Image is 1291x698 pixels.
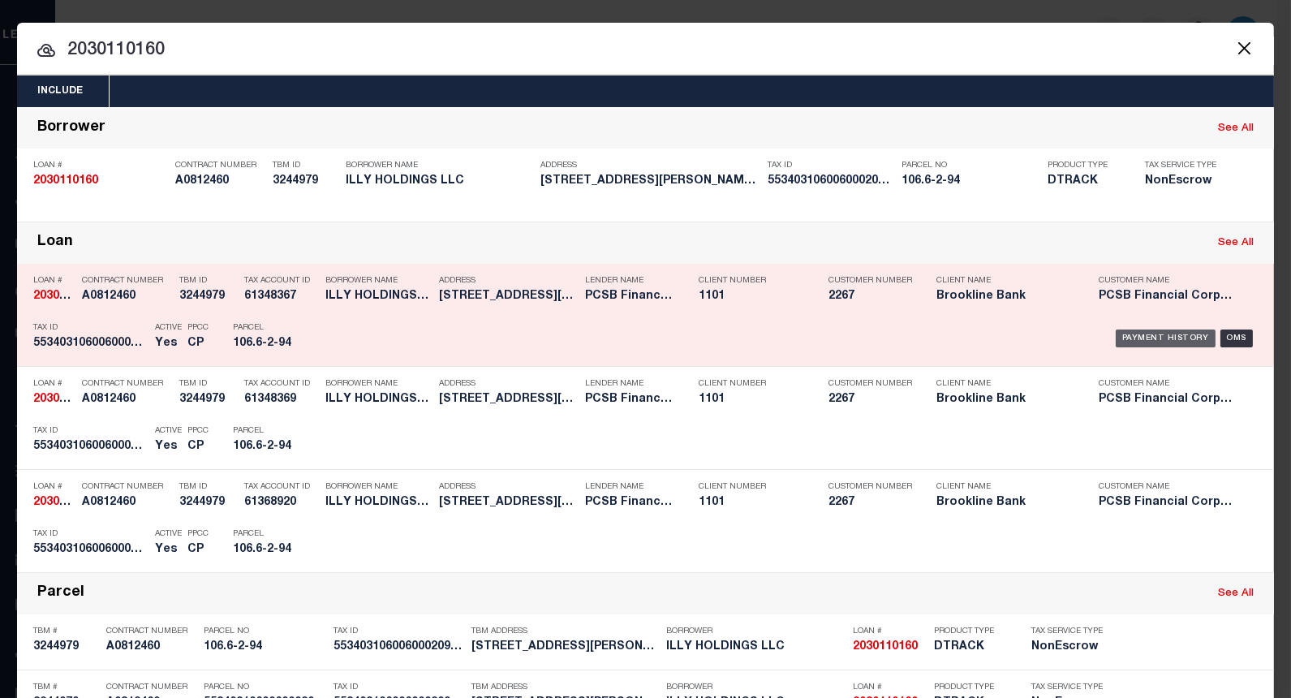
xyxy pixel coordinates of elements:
[244,393,317,407] h5: 61348369
[1145,161,1226,170] p: Tax Service Type
[585,482,674,492] p: Lender Name
[1145,174,1226,188] h5: NonEscrow
[540,174,760,188] h5: 60-62 WHEELER AVENUE PLEASANTVI...
[273,161,338,170] p: TBM ID
[699,393,804,407] h5: 1101
[768,161,893,170] p: Tax ID
[346,161,532,170] p: Borrower Name
[1099,496,1237,510] h5: PCSB Financial Corporation
[934,640,1007,654] h5: DTRACK
[936,482,1074,492] p: Client Name
[936,290,1074,304] h5: Brookline Bank
[1116,330,1216,347] div: Payment History
[1048,174,1121,188] h5: DTRACK
[179,393,236,407] h5: 3244979
[179,276,236,286] p: TBM ID
[936,393,1074,407] h5: Brookline Bank
[325,379,431,389] p: Borrower Name
[439,379,577,389] p: Address
[325,276,431,286] p: Borrower Name
[853,627,926,636] p: Loan #
[902,161,1039,170] p: Parcel No
[1099,393,1237,407] h5: PCSB Financial Corporation
[33,393,74,407] h5: 2030110160
[175,161,265,170] p: Contract Number
[853,683,926,692] p: Loan #
[187,337,209,351] h5: CP
[1218,123,1254,134] a: See All
[325,482,431,492] p: Borrower Name
[346,174,532,188] h5: ILLY HOLDINGS LLC
[82,482,171,492] p: Contract Number
[187,529,209,539] p: PPCC
[33,276,74,286] p: Loan #
[204,683,325,692] p: Parcel No
[33,683,98,692] p: TBM #
[325,496,431,510] h5: ILLY HOLDINGS LLC
[233,440,306,454] h5: 106.6-2-94
[471,640,658,654] h5: 60-62 WHEELER AVENUE PLEASANTVI...
[244,290,317,304] h5: 61348367
[33,482,74,492] p: Loan #
[155,323,182,333] p: Active
[175,174,265,188] h5: A0812460
[33,174,167,188] h5: 2030110160
[1048,161,1121,170] p: Product Type
[325,290,431,304] h5: ILLY HOLDINGS LLC
[334,640,463,654] h5: 55340310600600020940000000
[33,323,147,333] p: Tax ID
[325,393,431,407] h5: ILLY HOLDINGS LLC
[1233,37,1254,58] button: Close
[666,683,845,692] p: Borrower
[471,627,658,636] p: TBM Address
[768,174,893,188] h5: 55340310600600020940000000
[33,543,147,557] h5: 55340310600600020940000000
[334,683,463,692] p: Tax ID
[33,426,147,436] p: Tax ID
[17,37,1274,65] input: Start typing...
[106,683,196,692] p: Contract Number
[585,496,674,510] h5: PCSB Financial Corporation
[233,323,306,333] p: Parcel
[244,496,317,510] h5: 61368920
[37,119,105,138] div: Borrower
[585,393,674,407] h5: PCSB Financial Corporation
[699,496,804,510] h5: 1101
[33,161,167,170] p: Loan #
[585,276,674,286] p: Lender Name
[17,75,103,107] button: Include
[828,496,910,510] h5: 2267
[33,394,98,405] strong: 2030110160
[244,379,317,389] p: Tax Account ID
[204,640,325,654] h5: 106.6-2-94
[179,379,236,389] p: TBM ID
[439,276,577,286] p: Address
[82,276,171,286] p: Contract Number
[187,440,209,454] h5: CP
[1220,330,1254,347] div: OMS
[33,627,98,636] p: TBM #
[33,640,98,654] h5: 3244979
[936,276,1074,286] p: Client Name
[936,379,1074,389] p: Client Name
[666,627,845,636] p: Borrower
[33,497,98,508] strong: 2030110160
[828,276,912,286] p: Customer Number
[1099,276,1237,286] p: Customer Name
[37,584,84,603] div: Parcel
[1218,238,1254,248] a: See All
[106,640,196,654] h5: A0812460
[585,290,674,304] h5: PCSB Financial Corporation
[1099,482,1237,492] p: Customer Name
[1031,683,1104,692] p: Tax Service Type
[936,496,1074,510] h5: Brookline Bank
[155,543,179,557] h5: Yes
[155,337,179,351] h5: Yes
[33,290,74,304] h5: 2030110160
[902,174,1039,188] h5: 106.6-2-94
[155,426,182,436] p: Active
[828,393,910,407] h5: 2267
[439,290,577,304] h5: 60-62 WHEELER AVENUE PLEASANTVI...
[233,529,306,539] p: Parcel
[439,393,577,407] h5: 60-62 WHEELER AVENUE PLEASANTVI...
